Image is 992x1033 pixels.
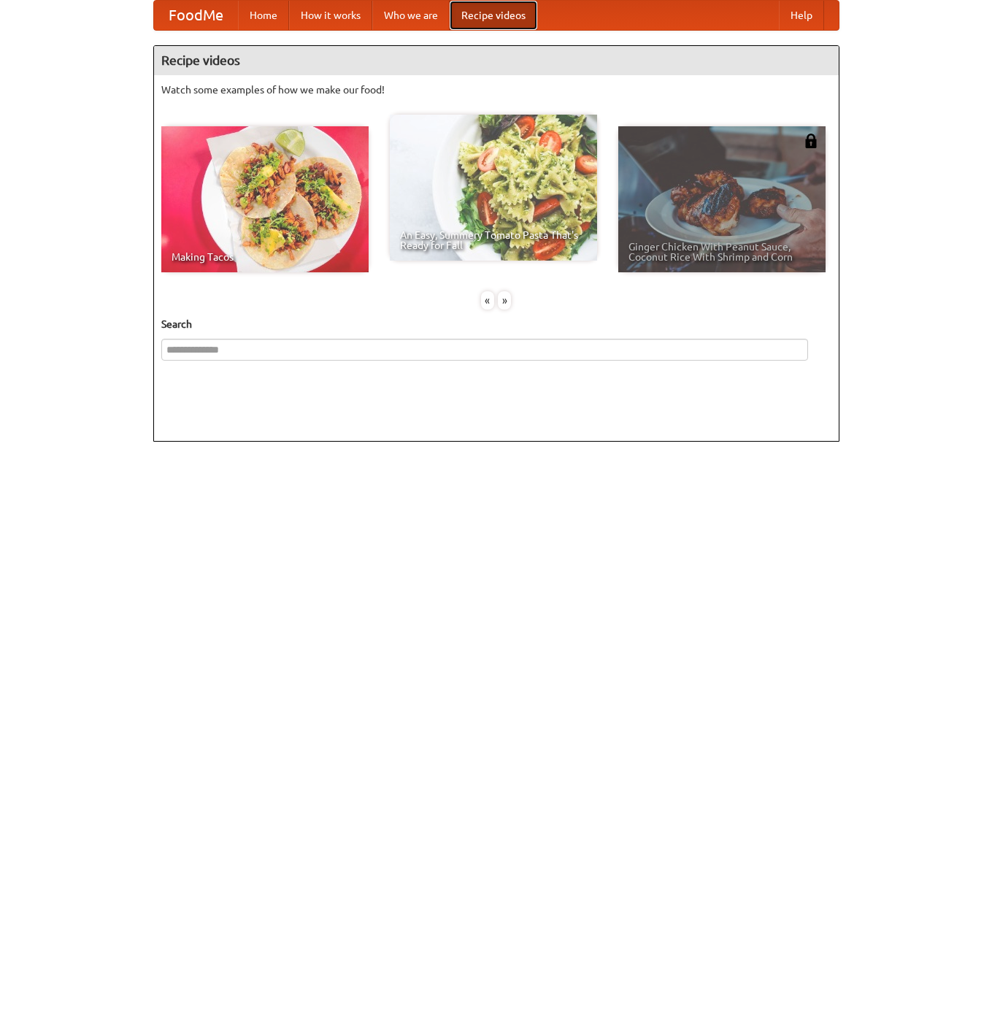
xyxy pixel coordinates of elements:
a: Home [238,1,289,30]
span: An Easy, Summery Tomato Pasta That's Ready for Fall [400,230,587,250]
div: » [498,291,511,310]
a: Making Tacos [161,126,369,272]
a: Recipe videos [450,1,537,30]
a: Help [779,1,824,30]
a: How it works [289,1,372,30]
a: An Easy, Summery Tomato Pasta That's Ready for Fall [390,115,597,261]
div: « [481,291,494,310]
h5: Search [161,317,831,331]
p: Watch some examples of how we make our food! [161,82,831,97]
img: 483408.png [804,134,818,148]
a: Who we are [372,1,450,30]
h4: Recipe videos [154,46,839,75]
span: Making Tacos [172,252,358,262]
a: FoodMe [154,1,238,30]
